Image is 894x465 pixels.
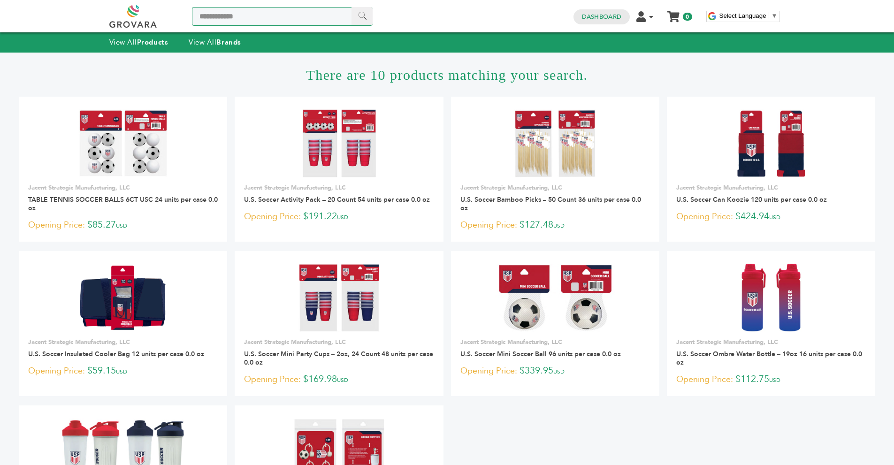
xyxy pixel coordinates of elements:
span: Select Language [719,12,766,19]
p: Jacent Strategic Manufacturing, LLC [244,338,434,346]
span: USD [337,376,348,384]
a: U.S. Soccer Mini Party Cups – 2oz, 24 Count 48 units per case 0.0 oz [244,350,433,367]
a: View AllBrands [189,38,241,47]
h1: There are 10 products matching your search. [19,53,875,97]
a: Dashboard [582,13,621,21]
p: Jacent Strategic Manufacturing, LLC [244,183,434,192]
img: U.S. Soccer Mini Party Cups – 2oz, 24 Count 48 units per case 0.0 oz [298,264,380,331]
a: My Cart [668,8,679,18]
input: Search a product or brand... [192,7,373,26]
strong: Brands [216,38,241,47]
a: U.S. Soccer Can Koozie 120 units per case 0.0 oz [676,195,827,204]
p: $127.48 [460,218,650,232]
a: U.S. Soccer Bamboo Picks – 50 Count 36 units per case 0.0 oz [460,195,641,213]
span: Opening Price: [460,365,517,377]
span: USD [337,213,348,221]
span: USD [116,368,127,375]
span: Opening Price: [460,219,517,231]
span: ▼ [772,12,778,19]
a: U.S. Soccer Ombre Water Bottle – 19oz 16 units per case 0.0 oz [676,350,862,367]
p: $424.94 [676,210,866,224]
span: 0 [683,13,692,21]
p: Jacent Strategic Manufacturing, LLC [676,338,866,346]
a: View AllProducts [109,38,168,47]
p: Jacent Strategic Manufacturing, LLC [460,183,650,192]
p: $85.27 [28,218,218,232]
img: U.S. Soccer Insulated Cooler Bag 12 units per case 0.0 oz [78,264,168,331]
span: USD [769,213,780,221]
p: Jacent Strategic Manufacturing, LLC [28,183,218,192]
span: Opening Price: [244,210,301,223]
span: USD [116,222,127,229]
img: TABLE TENNIS SOCCER BALLS 6CT USC 24 units per case 0.0 oz [78,109,168,177]
span: Opening Price: [676,210,733,223]
a: U.S. Soccer Mini Soccer Ball 96 units per case 0.0 oz [460,350,621,358]
img: U.S. Soccer Ombre Water Bottle – 19oz 16 units per case 0.0 oz [740,264,802,331]
p: Jacent Strategic Manufacturing, LLC [460,338,650,346]
p: $169.98 [244,373,434,387]
p: $59.15 [28,364,218,378]
span: USD [553,222,565,229]
a: U.S. Soccer Insulated Cooler Bag 12 units per case 0.0 oz [28,350,204,358]
a: TABLE TENNIS SOCCER BALLS 6CT USC 24 units per case 0.0 oz [28,195,218,213]
p: $339.95 [460,364,650,378]
strong: Products [137,38,168,47]
p: $191.22 [244,210,434,224]
p: $112.75 [676,373,866,387]
img: U.S. Soccer Mini Soccer Ball 96 units per case 0.0 oz [495,264,614,331]
a: Select Language​ [719,12,778,19]
span: Opening Price: [244,373,301,386]
span: Opening Price: [28,219,85,231]
img: U.S. Soccer Bamboo Picks – 50 Count 36 units per case 0.0 oz [514,109,595,177]
span: USD [553,368,565,375]
span: Opening Price: [676,373,733,386]
p: Jacent Strategic Manufacturing, LLC [28,338,218,346]
span: Opening Price: [28,365,85,377]
p: Jacent Strategic Manufacturing, LLC [676,183,866,192]
img: U.S. Soccer Activity Pack – 20 Count 54 units per case 0.0 oz [302,109,376,177]
span: USD [769,376,780,384]
img: U.S. Soccer Can Koozie 120 units per case 0.0 oz [737,109,805,177]
a: U.S. Soccer Activity Pack – 20 Count 54 units per case 0.0 oz [244,195,430,204]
